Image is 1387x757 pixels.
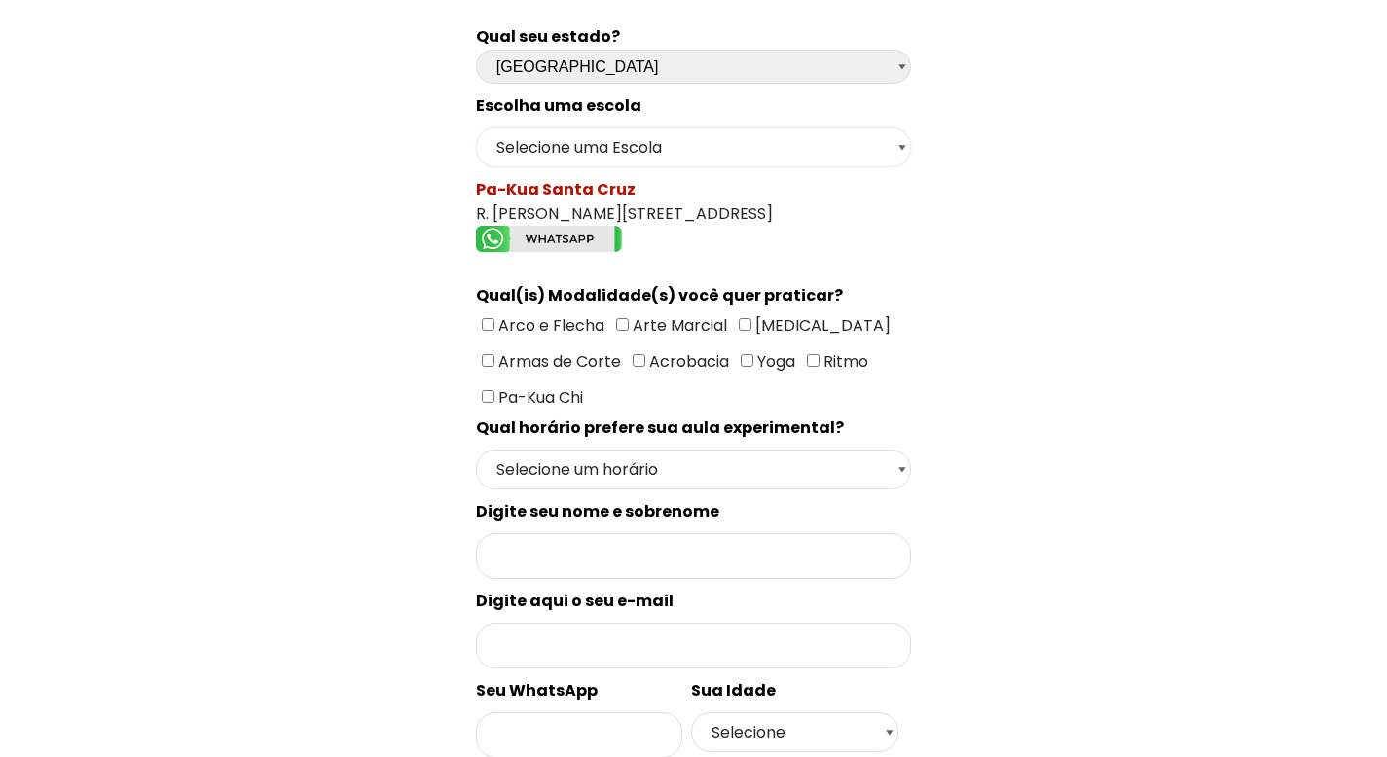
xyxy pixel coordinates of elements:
[476,178,636,200] spam: Pa-Kua Santa Cruz
[751,314,891,337] span: [MEDICAL_DATA]
[476,226,622,252] img: whatsapp
[633,354,645,367] input: Acrobacia
[476,284,843,306] spam: Qual(is) Modalidade(s) você quer praticar?
[645,350,729,373] span: Acrobacia
[494,386,583,409] span: Pa-Kua Chi
[476,25,620,48] b: Qual seu estado?
[494,314,604,337] span: Arco e Flecha
[476,590,674,612] spam: Digite aqui o seu e-mail
[482,354,494,367] input: Armas de Corte
[476,94,641,117] spam: Escolha uma escola
[494,350,621,373] span: Armas de Corte
[482,318,494,331] input: Arco e Flecha
[820,350,868,373] span: Ritmo
[691,679,776,702] spam: Sua Idade
[741,354,753,367] input: Yoga
[476,500,719,523] spam: Digite seu nome e sobrenome
[482,390,494,403] input: Pa-Kua Chi
[476,177,911,259] div: R. [PERSON_NAME][STREET_ADDRESS]
[739,318,751,331] input: [MEDICAL_DATA]
[616,318,629,331] input: Arte Marcial
[476,679,598,702] spam: Seu WhatsApp
[753,350,795,373] span: Yoga
[476,416,844,439] spam: Qual horário prefere sua aula experimental?
[807,354,820,367] input: Ritmo
[629,314,727,337] span: Arte Marcial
